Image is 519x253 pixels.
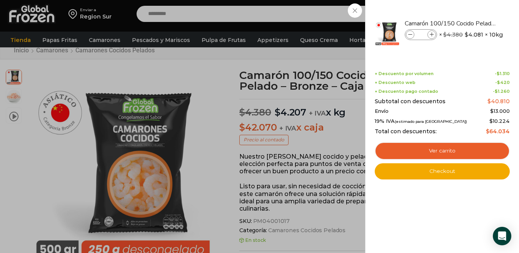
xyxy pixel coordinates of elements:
[495,89,510,94] bdi: 1.260
[375,71,434,76] span: + Descuento por volumen
[495,89,498,94] span: $
[497,71,510,76] bdi: 1.310
[415,30,427,39] input: Product quantity
[487,98,491,105] span: $
[375,163,510,179] a: Checkout
[395,119,467,124] small: (estimado para [GEOGRAPHIC_DATA])
[375,89,438,94] span: + Descuento pago contado
[375,128,437,135] span: Total con descuentos:
[375,80,416,85] span: + Descuento web
[443,31,463,38] bdi: 4.380
[439,29,503,40] span: × × 10kg
[495,71,510,76] span: -
[490,108,510,114] bdi: 13.000
[497,71,500,76] span: $
[465,31,468,39] span: $
[489,118,510,124] span: 10.224
[375,108,389,114] span: Envío
[493,227,511,245] div: Open Intercom Messenger
[405,19,496,28] a: Camarón 100/150 Cocido Pelado - Bronze - Caja 10 kg
[375,98,446,105] span: Subtotal con descuentos
[486,128,489,135] span: $
[489,118,493,124] span: $
[497,80,510,85] bdi: 420
[375,118,467,124] span: 19% IVA
[497,80,500,85] span: $
[495,80,510,85] span: -
[490,108,494,114] span: $
[465,31,483,39] bdi: 4.081
[375,142,510,160] a: Ver carrito
[443,31,447,38] span: $
[486,128,510,135] bdi: 64.034
[487,98,510,105] bdi: 40.810
[493,89,510,94] span: -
